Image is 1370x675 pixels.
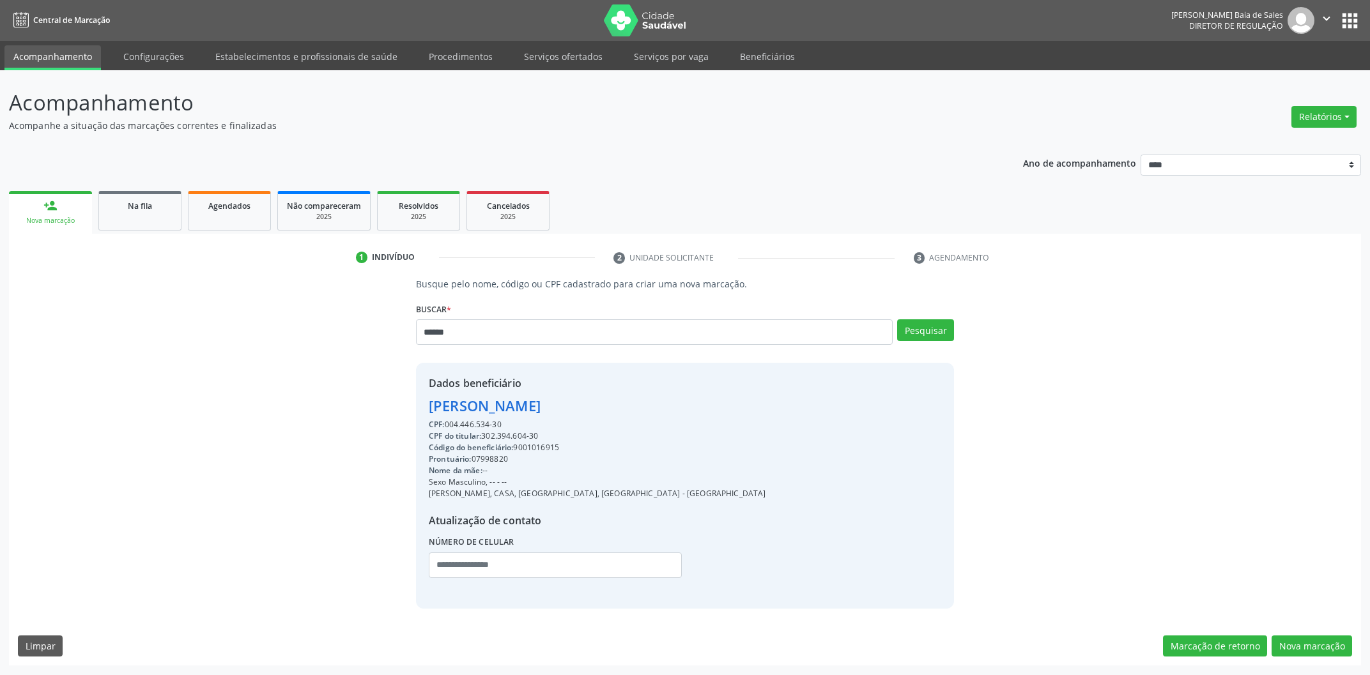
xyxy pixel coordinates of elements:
[429,453,766,465] div: 07998820
[897,319,954,341] button: Pesquisar
[287,201,361,211] span: Não compareceram
[429,375,766,391] div: Dados beneficiário
[208,201,250,211] span: Agendados
[420,45,502,68] a: Procedimentos
[1023,155,1136,171] p: Ano de acompanhamento
[9,10,110,31] a: Central de Marcação
[429,488,766,499] div: [PERSON_NAME], CASA, [GEOGRAPHIC_DATA], [GEOGRAPHIC_DATA] - [GEOGRAPHIC_DATA]
[429,419,766,430] div: 004.446.534-30
[476,212,540,222] div: 2025
[1339,10,1361,32] button: apps
[429,419,445,430] span: CPF:
[487,201,530,211] span: Cancelados
[1163,635,1267,657] button: Marcação de retorno
[387,212,450,222] div: 2025
[18,635,63,657] button: Limpar
[9,119,955,132] p: Acompanhe a situação das marcações correntes e finalizadas
[515,45,612,68] a: Serviços ofertados
[4,45,101,70] a: Acompanhamento
[429,476,766,488] div: Sexo Masculino, -- - --
[1288,7,1314,34] img: img
[206,45,406,68] a: Estabelecimentos e profissionais de saúde
[1314,7,1339,34] button: 
[128,201,152,211] span: Na fila
[429,442,766,453] div: 9001016915
[114,45,193,68] a: Configurações
[429,453,472,464] span: Prontuário:
[429,442,513,453] span: Código do beneficiário:
[429,430,481,441] span: CPF do titular:
[356,252,367,263] div: 1
[43,199,58,213] div: person_add
[1272,635,1352,657] button: Nova marcação
[1291,106,1357,128] button: Relatórios
[416,277,954,291] p: Busque pelo nome, código ou CPF cadastrado para criar uma nova marcação.
[9,87,955,119] p: Acompanhamento
[33,15,110,26] span: Central de Marcação
[429,465,766,476] div: --
[399,201,438,211] span: Resolvidos
[429,395,766,416] div: [PERSON_NAME]
[1189,20,1283,31] span: Diretor de regulação
[429,533,514,552] label: Número de celular
[372,252,415,263] div: Indivíduo
[429,430,766,442] div: 302.394.604-30
[1320,11,1334,26] i: 
[429,465,482,476] span: Nome da mãe:
[416,300,451,319] label: Buscar
[625,45,718,68] a: Serviços por vaga
[287,212,361,222] div: 2025
[429,513,766,528] div: Atualização de contato
[1171,10,1283,20] div: [PERSON_NAME] Baia de Sales
[18,216,83,225] div: Nova marcação
[731,45,804,68] a: Beneficiários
